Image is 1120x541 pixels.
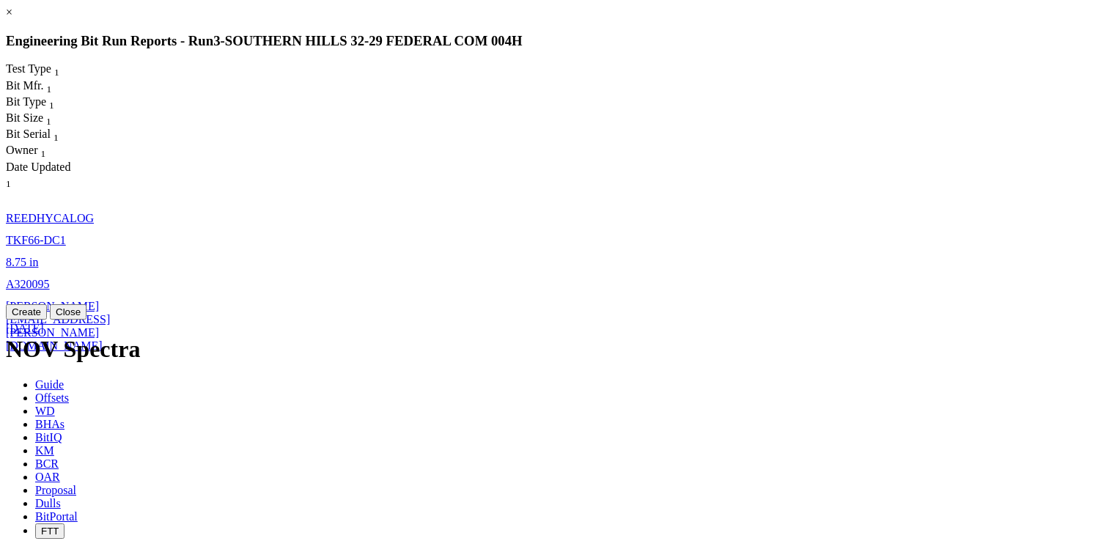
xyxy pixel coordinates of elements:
[35,378,64,391] span: Guide
[46,116,51,127] sub: 1
[6,95,79,111] div: Sort None
[47,84,52,95] sub: 1
[6,6,12,18] a: ×
[6,300,110,352] a: [PERSON_NAME][EMAIL_ADDRESS][PERSON_NAME][DOMAIN_NAME]
[6,95,46,108] span: Bit Type
[35,405,55,417] span: WD
[35,444,54,457] span: KM
[6,95,79,111] div: Bit Type Sort None
[213,33,220,48] span: 3
[35,391,69,404] span: Offsets
[6,256,26,268] span: 8.75
[41,144,46,156] span: Sort None
[6,111,43,124] span: Bit Size
[35,484,76,496] span: Proposal
[6,79,78,95] div: Sort None
[6,322,44,334] a: [DATE]
[54,62,59,75] span: Sort None
[35,457,59,470] span: BCR
[6,234,66,246] a: TKF66-DC1
[6,79,44,92] span: Bit Mfr.
[6,256,38,268] a: 8.75 in
[49,95,54,108] span: Sort None
[6,128,51,140] span: Bit Serial
[46,111,51,124] span: Sort None
[6,178,11,189] sub: 1
[6,33,1114,49] h3: Engineering Bit Run Reports - Run -
[6,144,79,160] div: Sort None
[54,128,59,140] span: Sort None
[6,161,78,190] div: Sort None
[54,67,59,78] sub: 1
[47,79,52,92] span: Sort None
[6,304,47,320] button: Create
[6,111,79,128] div: Bit Size Sort None
[6,144,38,156] span: Owner
[6,278,50,290] a: A320095
[6,62,51,75] span: Test Type
[49,100,54,111] sub: 1
[35,510,78,523] span: BitPortal
[35,418,65,430] span: BHAs
[29,256,38,268] span: in
[6,174,11,186] span: Sort None
[6,111,79,128] div: Sort None
[6,62,86,78] div: Sort None
[6,212,94,224] a: REEDHYCALOG
[6,62,86,78] div: Test Type Sort None
[6,128,86,144] div: Sort None
[6,336,1114,363] h1: NOV Spectra
[225,33,523,48] span: SOUTHERN HILLS 32-29 FEDERAL COM 004H
[6,144,79,160] div: Owner Sort None
[35,471,60,483] span: OAR
[54,132,59,143] sub: 1
[6,161,78,190] div: Date Updated Sort None
[35,431,62,444] span: BitIQ
[50,304,86,320] button: Close
[6,79,78,95] div: Bit Mfr. Sort None
[6,161,70,173] span: Date Updated
[35,497,61,509] span: Dulls
[6,128,86,144] div: Bit Serial Sort None
[41,526,59,537] span: FTT
[41,149,46,160] sub: 1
